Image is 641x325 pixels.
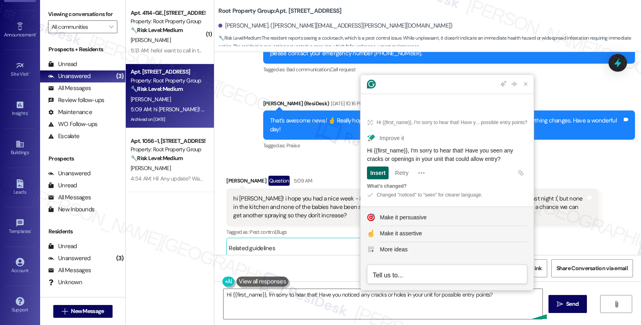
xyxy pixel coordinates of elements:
[48,169,91,178] div: Unanswered
[48,242,77,251] div: Unread
[48,254,91,263] div: Unanswered
[31,227,32,233] span: •
[131,26,183,34] strong: 🔧 Risk Level: Medium
[131,154,183,162] strong: 🔧 Risk Level: Medium
[4,216,36,238] a: Templates •
[71,307,104,315] span: New Message
[48,108,92,116] div: Maintenance
[218,34,641,51] span: : The resident reports seeing a cockroach, which is a pest control issue. While unpleasant, it do...
[131,137,205,145] div: Apt. 1056-1, [STREET_ADDRESS]
[4,98,36,120] a: Insights •
[48,120,97,128] div: WO Follow-ups
[48,96,104,104] div: Review follow-ups
[548,295,587,313] button: Send
[224,289,542,319] textarea: To enrich screen reader interactions, please activate Accessibility in Grammarly extension settings
[29,70,30,76] span: •
[48,193,91,202] div: All Messages
[131,175,309,182] div: 4:54 AM: Hi! Any update? Was looking to get an answer before the weekend.
[48,132,79,140] div: Escalate
[40,154,125,163] div: Prospects
[286,142,300,149] span: Praise
[218,22,452,30] div: [PERSON_NAME]. ([PERSON_NAME][EMAIL_ADDRESS][PERSON_NAME][DOMAIN_NAME])
[551,259,633,277] button: Share Conversation via email
[263,99,635,110] div: [PERSON_NAME] (ResiDesk)
[62,308,68,315] i: 
[131,85,183,92] strong: 🔧 Risk Level: Medium
[131,36,171,44] span: [PERSON_NAME]
[329,99,363,108] div: [DATE] 10:16 PM
[40,45,125,54] div: Prospects + Residents
[109,24,113,30] i: 
[233,195,585,220] div: hi [PERSON_NAME]! i hope you had a nice week - i unfortunately saw one of those german roaches in...
[226,176,598,189] div: [PERSON_NAME]
[270,116,622,134] div: That’s awesome news! 🤞 Really hoping it stays that way for you. Please don’t hesitate to reach ou...
[48,278,82,287] div: Unknown
[52,20,105,33] input: All communities
[292,177,312,185] div: 5:09 AM
[613,301,619,307] i: 
[40,227,125,236] div: Residents
[48,60,77,68] div: Unread
[114,70,126,82] div: (3)
[130,114,206,124] div: Archived on [DATE]
[330,66,355,73] span: Call request
[131,76,205,85] div: Property: Root Property Group
[131,165,171,172] span: [PERSON_NAME]
[131,17,205,26] div: Property: Root Property Group
[218,35,261,41] strong: 🔧 Risk Level: Medium
[48,181,77,190] div: Unread
[4,137,36,159] a: Buildings
[48,8,117,20] label: Viewing conversations for
[557,301,563,307] i: 
[131,9,205,17] div: Apt. 4114-GE, [STREET_ADDRESS]
[556,264,628,273] span: Share Conversation via email
[53,305,113,318] button: New Message
[229,244,275,256] div: Related guidelines
[4,177,36,199] a: Leads
[4,255,36,277] a: Account
[4,59,36,80] a: Site Visit •
[4,295,36,316] a: Support
[276,229,287,235] span: Bugs
[131,47,452,54] div: 5:13 AM: hello! want to call in that the washing machine at the kedvale property seems to not be ...
[286,66,330,73] span: Bad communication ,
[48,72,91,80] div: Unanswered
[263,64,635,75] div: Tagged as:
[28,109,29,115] span: •
[226,226,598,238] div: Tagged as:
[566,300,579,308] span: Send
[36,31,37,36] span: •
[131,145,205,154] div: Property: Root Property Group
[486,264,542,273] span: Get Conversation Link
[48,84,91,92] div: All Messages
[268,176,290,186] div: Question
[218,7,341,15] b: Root Property Group: Apt. [STREET_ADDRESS]
[263,140,635,151] div: Tagged as:
[48,205,95,214] div: New Inbounds
[114,252,126,265] div: (3)
[48,266,91,275] div: All Messages
[250,229,276,235] span: Pest control ,
[131,96,171,103] span: [PERSON_NAME]
[131,68,205,76] div: Apt. [STREET_ADDRESS]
